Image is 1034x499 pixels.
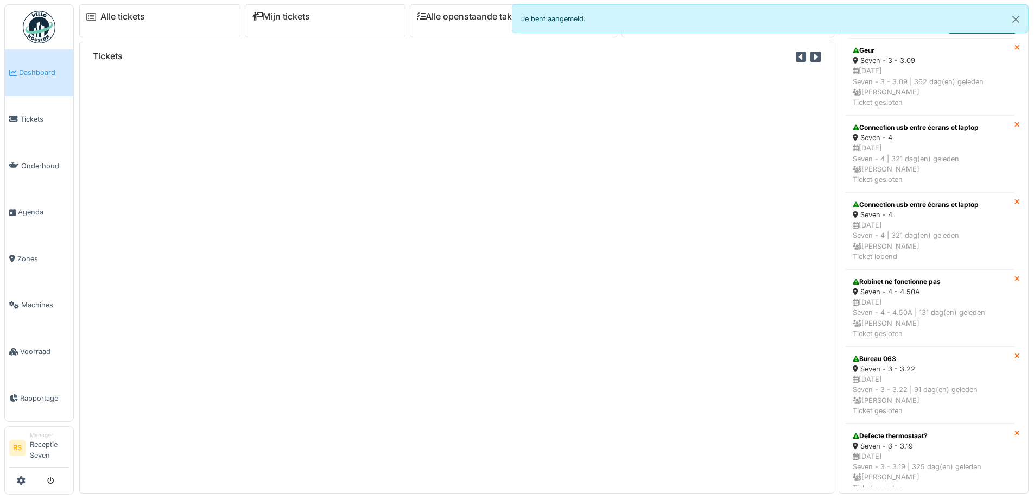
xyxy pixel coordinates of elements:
a: Zones [5,236,73,282]
button: Close [1004,5,1028,34]
img: Badge_color-CXgf-gQk.svg [23,11,55,43]
a: RS ManagerReceptie Seven [9,431,69,468]
span: Agenda [18,207,69,217]
a: Alle openstaande taken [417,11,522,22]
div: Seven - 3 - 3.22 [853,364,1007,374]
span: Onderhoud [21,161,69,171]
div: Robinet ne fonctionne pas [853,277,1007,287]
span: Machines [21,300,69,310]
div: Geur [853,46,1007,55]
li: Receptie Seven [30,431,69,465]
div: Seven - 4 [853,210,1007,220]
div: Defecte thermostaat? [853,431,1007,441]
h6: Tickets [93,51,123,61]
span: Zones [17,254,69,264]
span: Voorraad [20,346,69,357]
a: Bureau 063 Seven - 3 - 3.22 [DATE]Seven - 3 - 3.22 | 91 dag(en) geleden [PERSON_NAME]Ticket gesloten [846,346,1014,424]
div: Seven - 4 [853,132,1007,143]
a: Agenda [5,189,73,236]
a: Onderhoud [5,142,73,189]
span: Tickets [20,114,69,124]
div: Bureau 063 [853,354,1007,364]
span: Rapportage [20,393,69,403]
a: Alle tickets [100,11,145,22]
a: Geur Seven - 3 - 3.09 [DATE]Seven - 3 - 3.09 | 362 dag(en) geleden [PERSON_NAME]Ticket gesloten [846,38,1014,115]
div: Manager [30,431,69,439]
div: [DATE] Seven - 4 - 4.50A | 131 dag(en) geleden [PERSON_NAME] Ticket gesloten [853,297,1007,339]
a: Voorraad [5,329,73,375]
div: [DATE] Seven - 3 - 3.09 | 362 dag(en) geleden [PERSON_NAME] Ticket gesloten [853,66,1007,108]
div: [DATE] Seven - 4 | 321 dag(en) geleden [PERSON_NAME] Ticket gesloten [853,143,1007,185]
div: Connection usb entre écrans et laptop [853,200,1007,210]
div: Seven - 4 - 4.50A [853,287,1007,297]
div: Connection usb entre écrans et laptop [853,123,1007,132]
a: Dashboard [5,49,73,96]
div: [DATE] Seven - 3 - 3.19 | 325 dag(en) geleden [PERSON_NAME] Ticket gesloten [853,451,1007,493]
a: Mijn tickets [252,11,310,22]
div: [DATE] Seven - 4 | 321 dag(en) geleden [PERSON_NAME] Ticket lopend [853,220,1007,262]
a: Connection usb entre écrans et laptop Seven - 4 [DATE]Seven - 4 | 321 dag(en) geleden [PERSON_NAM... [846,115,1014,192]
a: Tickets [5,96,73,143]
span: Dashboard [19,67,69,78]
div: Je bent aangemeld. [512,4,1029,33]
a: Robinet ne fonctionne pas Seven - 4 - 4.50A [DATE]Seven - 4 - 4.50A | 131 dag(en) geleden [PERSON... [846,269,1014,346]
a: Rapportage [5,375,73,421]
a: Connection usb entre écrans et laptop Seven - 4 [DATE]Seven - 4 | 321 dag(en) geleden [PERSON_NAM... [846,192,1014,269]
div: Seven - 3 - 3.09 [853,55,1007,66]
li: RS [9,440,26,456]
div: [DATE] Seven - 3 - 3.22 | 91 dag(en) geleden [PERSON_NAME] Ticket gesloten [853,374,1007,416]
div: Seven - 3 - 3.19 [853,441,1007,451]
a: Machines [5,282,73,329]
